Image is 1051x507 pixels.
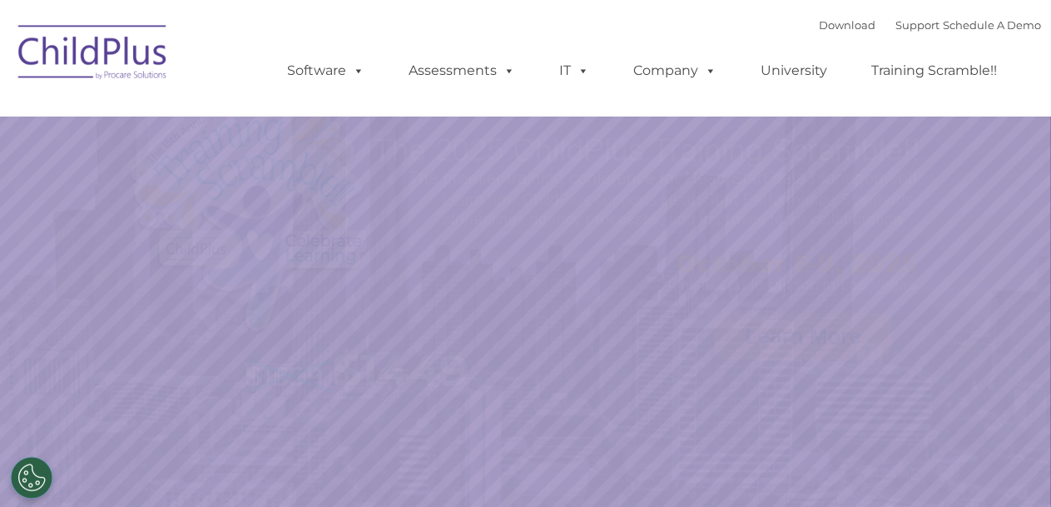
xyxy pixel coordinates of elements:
[714,313,892,360] a: Learn More
[820,18,876,32] a: Download
[271,54,382,87] a: Software
[393,54,533,87] a: Assessments
[944,18,1042,32] a: Schedule A Demo
[745,54,845,87] a: University
[896,18,940,32] a: Support
[820,18,1042,32] font: |
[10,13,176,97] img: ChildPlus by Procare Solutions
[11,457,52,499] button: Cookies Settings
[543,54,607,87] a: IT
[855,54,1014,87] a: Training Scramble!!
[617,54,734,87] a: Company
